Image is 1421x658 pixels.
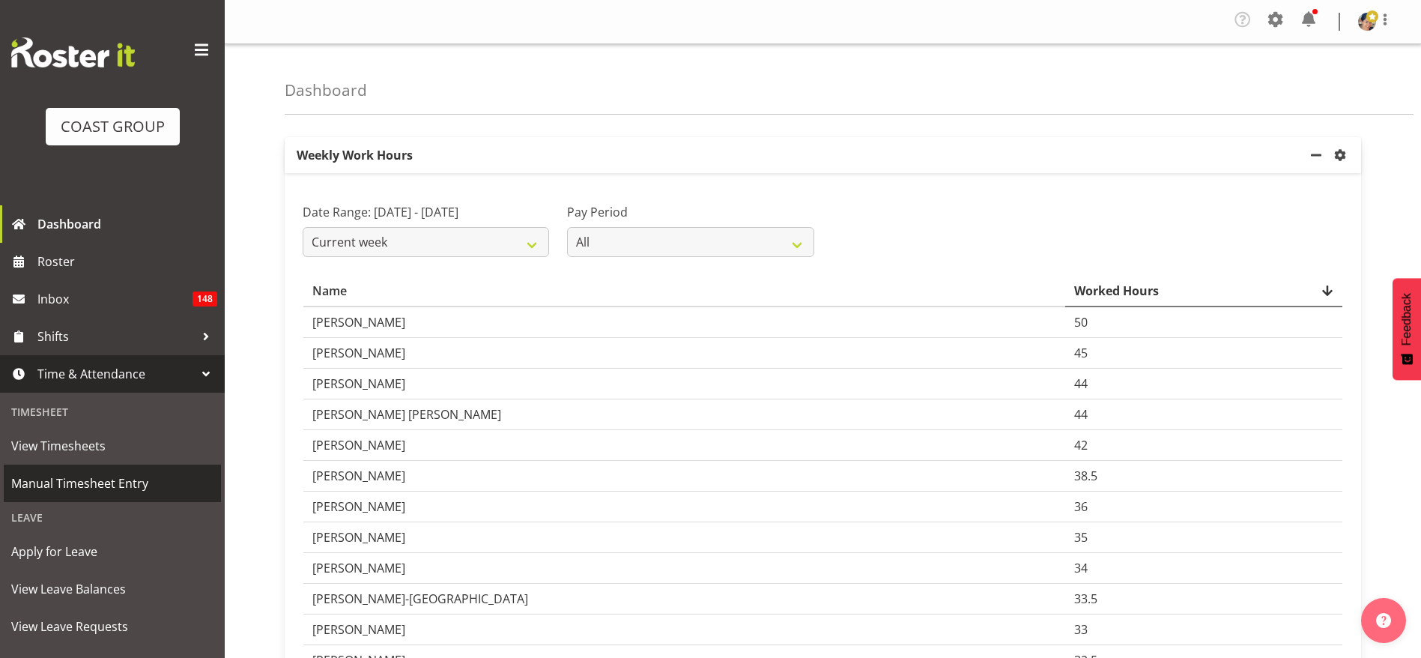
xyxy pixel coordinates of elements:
span: 45 [1074,345,1088,361]
span: 44 [1074,406,1088,423]
h4: Dashboard [285,82,367,99]
button: Feedback - Show survey [1393,278,1421,380]
a: View Timesheets [4,427,221,465]
img: nicola-ransome074dfacac28780df25dcaf637c6ea5be.png [1358,13,1376,31]
div: Timesheet [4,396,221,427]
td: [PERSON_NAME] [303,553,1065,584]
span: 148 [193,292,217,307]
td: [PERSON_NAME] [303,307,1065,338]
span: 50 [1074,314,1088,330]
span: View Timesheets [11,435,213,457]
span: Shifts [37,325,195,348]
span: 42 [1074,437,1088,453]
td: [PERSON_NAME] [303,522,1065,553]
span: 36 [1074,498,1088,515]
a: View Leave Requests [4,608,221,645]
span: Roster [37,250,217,273]
span: Inbox [37,288,193,310]
a: Apply for Leave [4,533,221,570]
td: [PERSON_NAME]-[GEOGRAPHIC_DATA] [303,584,1065,615]
span: Time & Attendance [37,363,195,385]
span: Feedback [1400,293,1414,345]
span: 33.5 [1074,591,1097,607]
img: help-xxl-2.png [1376,613,1391,628]
td: [PERSON_NAME] [303,615,1065,645]
div: Worked Hours [1074,282,1333,300]
span: View Leave Requests [11,615,213,638]
span: 33 [1074,621,1088,638]
span: View Leave Balances [11,578,213,600]
td: [PERSON_NAME] [303,492,1065,522]
span: 34 [1074,560,1088,576]
span: Apply for Leave [11,540,213,563]
a: Manual Timesheet Entry [4,465,221,502]
a: minimize [1307,137,1331,173]
div: COAST GROUP [61,115,165,138]
td: [PERSON_NAME] [303,338,1065,369]
div: Name [312,282,1056,300]
a: settings [1331,146,1355,164]
td: [PERSON_NAME] [303,369,1065,399]
td: [PERSON_NAME] [PERSON_NAME] [303,399,1065,430]
label: Pay Period [567,203,813,221]
span: 44 [1074,375,1088,392]
span: 38.5 [1074,468,1097,484]
div: Leave [4,502,221,533]
span: Manual Timesheet Entry [11,472,213,495]
p: Weekly Work Hours [285,137,1307,173]
label: Date Range: [DATE] - [DATE] [303,203,549,221]
img: Rosterit website logo [11,37,135,67]
a: View Leave Balances [4,570,221,608]
span: Dashboard [37,213,217,235]
td: [PERSON_NAME] [303,430,1065,461]
td: [PERSON_NAME] [303,461,1065,492]
span: 35 [1074,529,1088,546]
